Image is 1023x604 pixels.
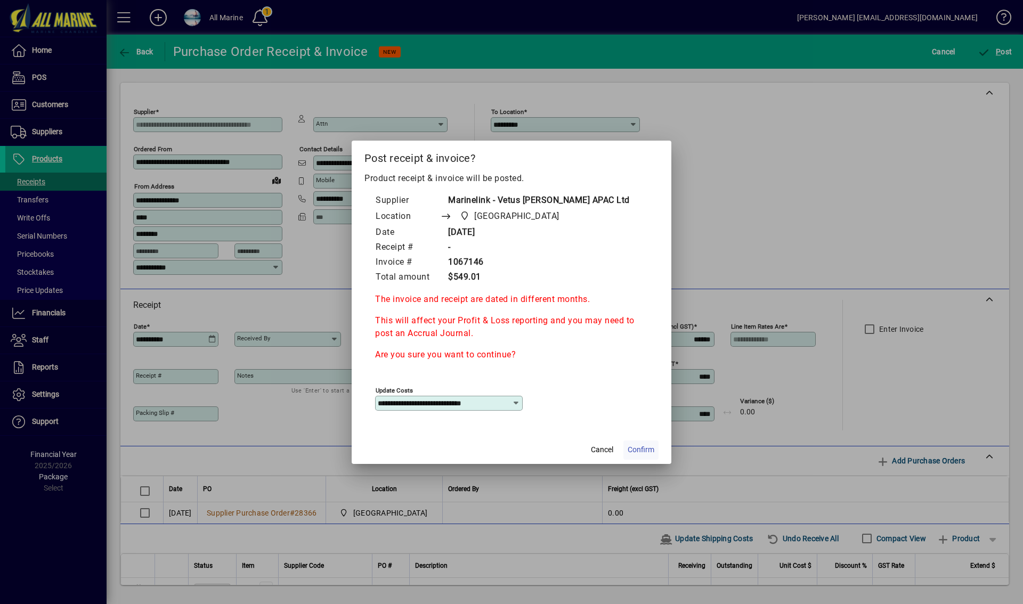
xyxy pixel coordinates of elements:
[440,270,630,285] td: $549.01
[375,208,440,225] td: Location
[375,240,440,255] td: Receipt #
[585,440,619,460] button: Cancel
[474,210,559,223] span: [GEOGRAPHIC_DATA]
[623,440,659,460] button: Confirm
[457,209,564,224] span: Port Road
[375,270,440,285] td: Total amount
[440,255,630,270] td: 1067146
[376,386,413,394] mat-label: Update costs
[591,444,613,455] span: Cancel
[375,348,648,361] p: Are you sure you want to continue?
[628,444,654,455] span: Confirm
[440,225,630,240] td: [DATE]
[375,255,440,270] td: Invoice #
[375,193,440,208] td: Supplier
[375,293,648,306] p: The invoice and receipt are dated in different months.
[364,172,659,185] p: Product receipt & invoice will be posted.
[375,225,440,240] td: Date
[440,193,630,208] td: Marinelink - Vetus [PERSON_NAME] APAC Ltd
[375,314,648,340] p: This will affect your Profit & Loss reporting and you may need to post an Accrual Journal.
[352,141,671,172] h2: Post receipt & invoice?
[440,240,630,255] td: -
